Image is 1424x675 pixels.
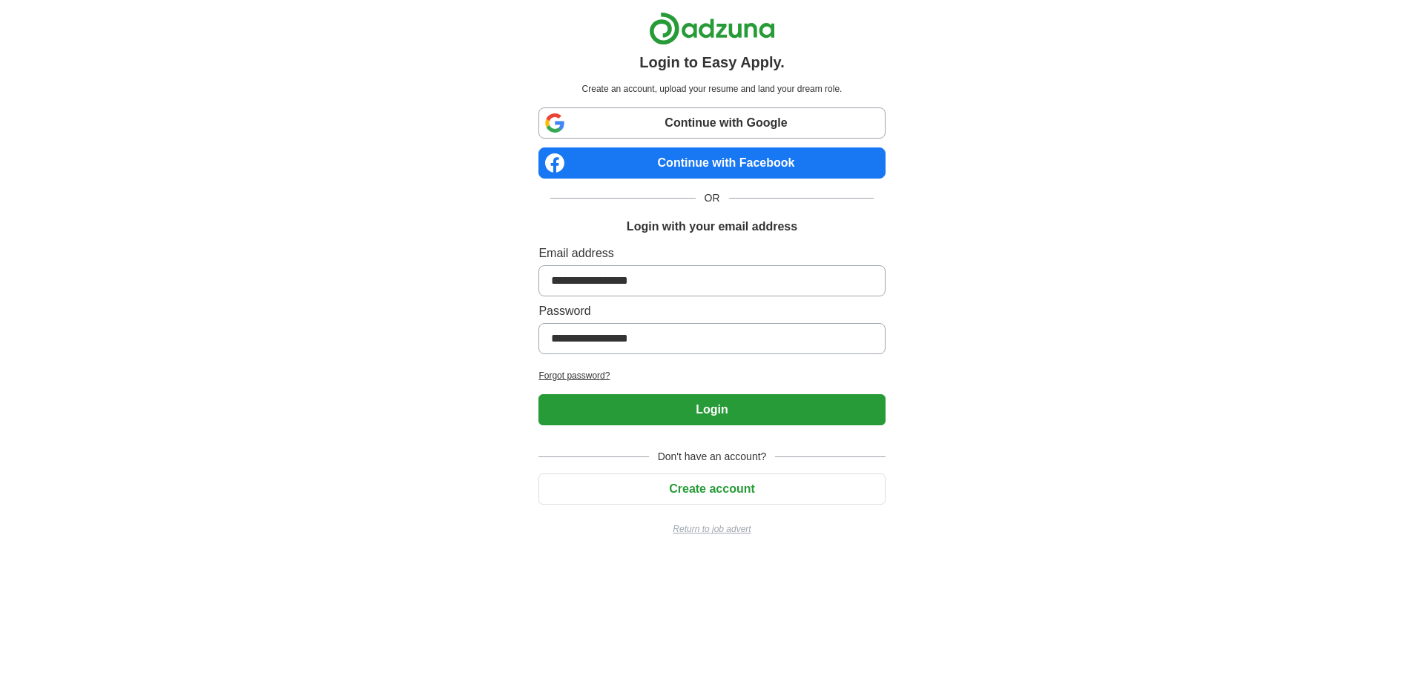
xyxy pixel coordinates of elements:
[538,107,885,139] a: Continue with Google
[538,369,885,382] a: Forgot password?
[649,12,775,45] img: Adzuna logo
[538,302,885,320] label: Password
[538,522,885,536] a: Return to job advert
[696,190,729,206] span: OR
[627,218,797,236] h1: Login with your email address
[538,473,885,505] button: Create account
[538,394,885,425] button: Login
[538,245,885,262] label: Email address
[538,147,885,179] a: Continue with Facebook
[541,82,882,96] p: Create an account, upload your resume and land your dream role.
[649,449,776,465] span: Don't have an account?
[538,482,885,495] a: Create account
[639,51,785,73] h1: Login to Easy Apply.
